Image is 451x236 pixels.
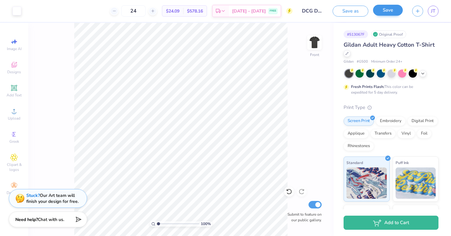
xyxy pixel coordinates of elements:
[187,8,203,14] span: $578.16
[7,46,22,51] span: Image AI
[166,8,179,14] span: $24.09
[121,5,146,17] input: – –
[9,139,19,144] span: Greek
[428,6,438,17] a: JT
[431,8,435,15] span: JT
[310,52,319,58] div: Front
[38,217,64,223] span: Chat with us.
[308,36,321,49] img: Front
[397,129,415,138] div: Vinyl
[373,5,403,16] button: Save
[344,141,374,151] div: Rhinestones
[344,30,368,38] div: # 513067F
[3,162,25,172] span: Clipart & logos
[346,167,387,199] img: Standard
[344,129,369,138] div: Applique
[7,93,22,98] span: Add Text
[26,192,40,198] strong: Stuck?
[396,159,409,166] span: Puff Ink
[26,192,79,204] div: Our Art team will finish your design for free.
[357,59,368,64] span: # G500
[417,129,432,138] div: Foil
[7,190,22,195] span: Decorate
[371,30,406,38] div: Original Proof
[270,9,276,13] span: FREE
[351,84,384,89] strong: Fresh Prints Flash:
[297,5,328,17] input: Untitled Design
[344,41,435,49] span: Gildan Adult Heavy Cotton T-Shirt
[333,6,368,17] button: Save as
[7,69,21,74] span: Designs
[344,104,438,111] div: Print Type
[351,84,428,95] div: This color can be expedited for 5 day delivery.
[344,216,438,230] button: Add to Cart
[396,167,436,199] img: Puff Ink
[8,116,20,121] span: Upload
[396,208,433,214] span: Metallic & Glitter Ink
[346,159,363,166] span: Standard
[284,212,322,223] label: Submit to feature on our public gallery.
[346,208,362,214] span: Neon Ink
[201,221,211,227] span: 100 %
[371,59,402,64] span: Minimum Order: 24 +
[15,217,38,223] strong: Need help?
[407,116,438,126] div: Digital Print
[344,116,374,126] div: Screen Print
[371,129,396,138] div: Transfers
[232,8,266,14] span: [DATE] - [DATE]
[376,116,406,126] div: Embroidery
[344,59,354,64] span: Gildan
